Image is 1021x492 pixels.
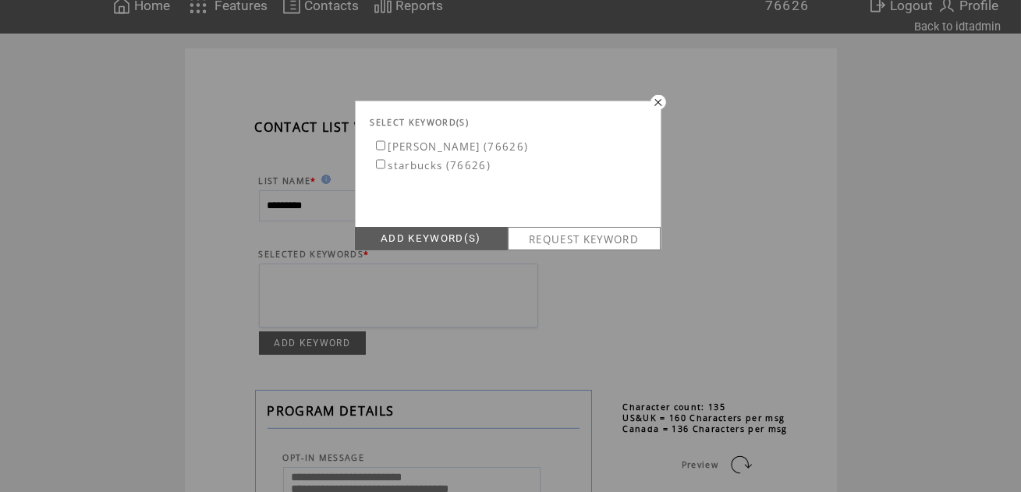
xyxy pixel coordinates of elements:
[647,94,667,109] img: transparent.png
[373,158,491,172] label: starbucks (76626)
[373,140,529,154] label: [PERSON_NAME] (76626)
[376,159,386,169] input: starbucks (76626)
[355,227,508,250] a: ADD KEYWORD(S)
[508,227,661,250] a: REQUEST KEYWORD
[376,140,386,150] input: [PERSON_NAME] (76626)
[370,117,470,128] span: SELECT KEYWORD(S)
